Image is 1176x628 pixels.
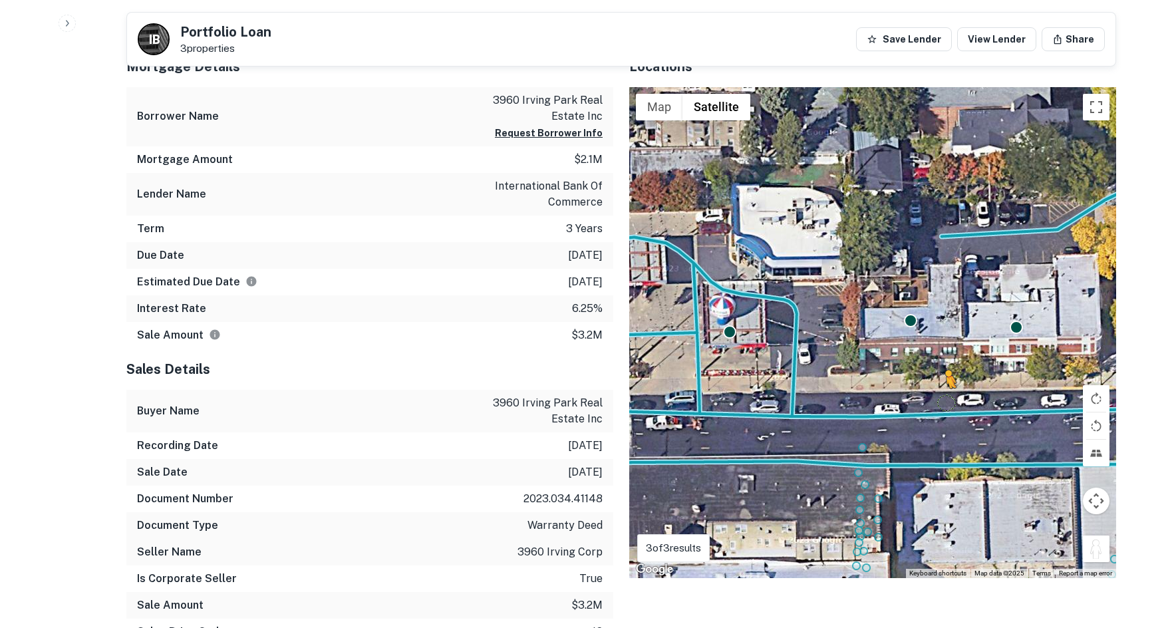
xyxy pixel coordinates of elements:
svg: The values displayed on the website are for informational purposes only and may be reported incor... [209,329,221,341]
h6: Mortgage Amount [137,152,233,168]
p: 3 years [566,221,603,237]
p: 2023.034.41148 [523,491,603,507]
p: true [579,571,603,587]
h6: Recording Date [137,438,218,454]
p: $3.2m [571,597,603,613]
h6: Interest Rate [137,301,206,317]
p: 3 properties [180,43,271,55]
p: I B [149,31,159,49]
h5: Sales Details [126,359,613,379]
p: [DATE] [568,247,603,263]
p: $2.1m [574,152,603,168]
h6: Term [137,221,164,237]
h6: Sale Amount [137,327,221,343]
h6: Sale Date [137,464,188,480]
span: Map data ©2025 [974,569,1024,577]
h6: Document Type [137,518,218,534]
h6: Borrower Name [137,108,219,124]
a: Open this area in Google Maps (opens a new window) [633,561,676,578]
h6: Estimated Due Date [137,274,257,290]
button: Save Lender [856,27,952,51]
p: [DATE] [568,464,603,480]
p: 3 of 3 results [646,540,701,556]
button: Share [1042,27,1105,51]
button: Toggle fullscreen view [1083,94,1109,120]
p: international bank of commerce [483,178,603,210]
h6: Sale Amount [137,597,204,613]
p: warranty deed [527,518,603,534]
a: Terms (opens in new tab) [1032,569,1051,577]
p: [DATE] [568,274,603,290]
h6: Is Corporate Seller [137,571,237,587]
p: [DATE] [568,438,603,454]
button: Rotate map clockwise [1083,385,1109,412]
h6: Lender Name [137,186,206,202]
a: Report a map error [1059,569,1112,577]
button: Keyboard shortcuts [909,569,966,578]
button: Request Borrower Info [495,125,603,141]
button: Map camera controls [1083,488,1109,514]
p: 3960 irving corp [517,544,603,560]
p: 6.25% [572,301,603,317]
h3: Portfolio Overview [126,8,1116,40]
a: I B [138,23,170,55]
button: Show satellite imagery [682,94,750,120]
h5: Portfolio Loan [180,25,271,39]
h6: Seller Name [137,544,202,560]
svg: Estimate is based on a standard schedule for this type of loan. [245,275,257,287]
p: $3.2m [571,327,603,343]
h6: Due Date [137,247,184,263]
p: 3960 irving park real estate inc [483,395,603,427]
a: View Lender [957,27,1036,51]
img: Google [633,561,676,578]
button: Tilt map [1083,440,1109,466]
iframe: Chat Widget [1109,522,1176,585]
p: 3960 irving park real estate inc [483,92,603,124]
h6: Buyer Name [137,403,200,419]
h6: Document Number [137,491,233,507]
button: Drag Pegman onto the map to open Street View [1083,536,1109,562]
button: Show street map [636,94,682,120]
button: Rotate map counterclockwise [1083,412,1109,439]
